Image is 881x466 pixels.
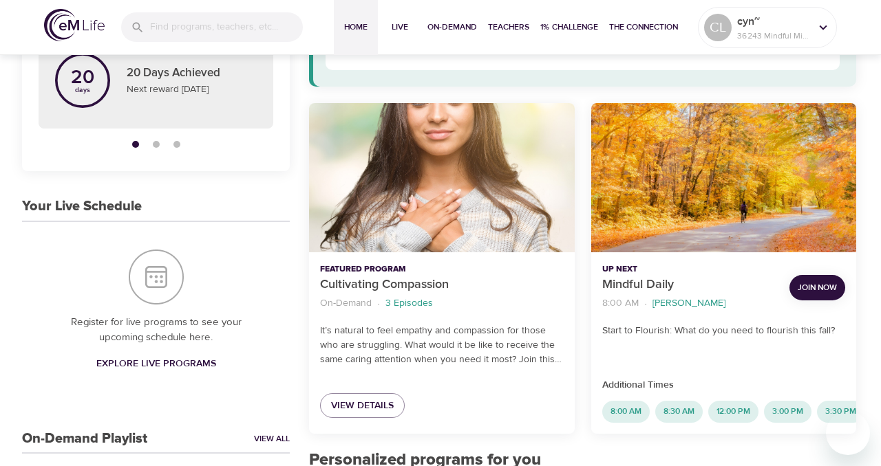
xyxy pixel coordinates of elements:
div: CL [704,14,732,41]
span: 3:30 PM [817,406,864,417]
span: 12:00 PM [708,406,758,417]
li: · [377,294,380,313]
p: Cultivating Compassion [320,276,563,294]
p: Up Next [602,263,778,276]
p: 3 Episodes [385,296,433,311]
span: View Details [331,397,394,414]
p: It’s natural to feel empathy and compassion for those who are struggling. What would it be like t... [320,324,563,367]
span: 8:30 AM [655,406,703,417]
span: Explore Live Programs [96,355,216,373]
iframe: Button to launch messaging window [826,411,870,455]
p: days [71,87,94,93]
img: Your Live Schedule [129,249,184,304]
span: Live [383,20,416,34]
p: 36243 Mindful Minutes [737,30,810,42]
p: Register for live programs to see your upcoming schedule here. [50,315,262,346]
span: Teachers [488,20,529,34]
div: 12:00 PM [708,401,758,423]
p: On-Demand [320,296,372,311]
img: logo [44,9,105,41]
button: Mindful Daily [591,103,856,252]
h3: On-Demand Playlist [22,431,147,447]
span: Home [339,20,372,34]
button: Cultivating Compassion [309,103,574,252]
nav: breadcrumb [320,294,563,313]
p: cyn~ [737,13,810,30]
h3: Your Live Schedule [22,199,142,214]
div: 3:00 PM [764,401,811,423]
p: Next reward [DATE] [127,82,257,97]
div: 8:30 AM [655,401,703,423]
li: · [644,294,647,313]
p: Featured Program [320,263,563,276]
span: On-Demand [427,20,477,34]
span: The Connection [609,20,678,34]
div: 8:00 AM [602,401,650,423]
nav: breadcrumb [602,294,778,313]
p: 20 Days Achieved [127,65,257,82]
span: Join Now [798,280,837,295]
p: 8:00 AM [602,296,639,311]
p: [PERSON_NAME] [652,296,725,311]
p: Additional Times [602,378,845,392]
p: 20 [71,68,94,87]
div: 3:30 PM [817,401,864,423]
button: Join Now [789,275,845,300]
a: View Details [320,393,405,419]
input: Find programs, teachers, etc... [150,12,303,42]
span: 8:00 AM [602,406,650,417]
span: 1% Challenge [540,20,598,34]
a: View All [254,433,290,445]
a: Explore Live Programs [91,351,222,377]
p: Start to Flourish: What do you need to flourish this fall? [602,324,845,338]
p: Mindful Daily [602,276,778,294]
span: 3:00 PM [764,406,811,417]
